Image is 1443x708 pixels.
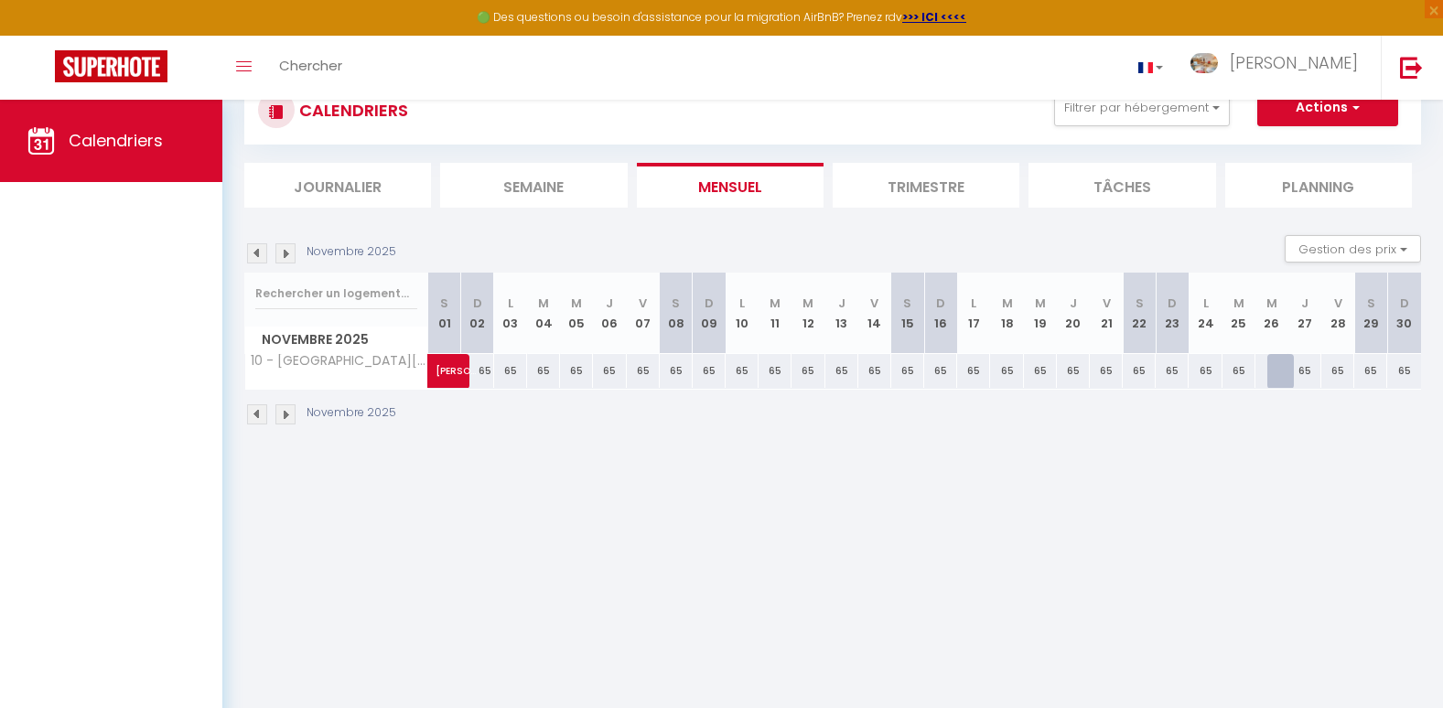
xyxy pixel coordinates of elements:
abbr: M [1002,295,1013,312]
th: 17 [957,273,990,354]
th: 01 [428,273,461,354]
div: 65 [1123,354,1156,388]
div: 65 [990,354,1023,388]
abbr: V [639,295,647,312]
abbr: M [802,295,813,312]
th: 07 [627,273,660,354]
div: 65 [1090,354,1123,388]
abbr: S [903,295,911,312]
th: 03 [494,273,527,354]
th: 25 [1222,273,1255,354]
abbr: L [1203,295,1209,312]
abbr: L [971,295,976,312]
li: Journalier [244,163,431,208]
div: 65 [957,354,990,388]
th: 04 [527,273,560,354]
img: ... [1190,53,1218,74]
div: 65 [1057,354,1090,388]
div: 65 [825,354,858,388]
th: 18 [990,273,1023,354]
th: 09 [693,273,726,354]
p: Novembre 2025 [307,243,396,261]
li: Mensuel [637,163,824,208]
th: 15 [891,273,924,354]
th: 20 [1057,273,1090,354]
th: 19 [1024,273,1057,354]
a: ... [PERSON_NAME] [1177,36,1381,100]
div: 65 [660,354,693,388]
th: 27 [1288,273,1321,354]
button: Actions [1257,90,1398,126]
button: Gestion des prix [1285,235,1421,263]
abbr: M [571,295,582,312]
li: Planning [1225,163,1412,208]
div: 65 [494,354,527,388]
a: [PERSON_NAME] [428,354,461,389]
span: [PERSON_NAME] [1230,51,1358,74]
img: logout [1400,56,1423,79]
abbr: D [705,295,714,312]
div: 65 [1189,354,1222,388]
span: Chercher [279,56,342,75]
div: 65 [593,354,626,388]
abbr: D [1168,295,1177,312]
abbr: J [1070,295,1077,312]
div: 65 [791,354,824,388]
abbr: J [1301,295,1308,312]
th: 28 [1321,273,1354,354]
div: 65 [1288,354,1321,388]
div: 65 [1156,354,1189,388]
abbr: M [1233,295,1244,312]
div: 65 [891,354,924,388]
abbr: V [1103,295,1111,312]
th: 29 [1354,273,1387,354]
li: Trimestre [833,163,1019,208]
abbr: M [770,295,781,312]
div: 65 [924,354,957,388]
img: Super Booking [55,50,167,82]
div: 65 [1222,354,1255,388]
a: >>> ICI <<<< [902,9,966,25]
div: 65 [726,354,759,388]
div: 65 [1387,354,1421,388]
abbr: J [838,295,845,312]
div: 65 [1354,354,1387,388]
abbr: D [1400,295,1409,312]
th: 22 [1123,273,1156,354]
span: Calendriers [69,129,163,152]
div: 65 [693,354,726,388]
abbr: L [508,295,513,312]
span: Novembre 2025 [245,327,427,353]
abbr: V [1334,295,1342,312]
div: 65 [1024,354,1057,388]
abbr: J [606,295,613,312]
th: 16 [924,273,957,354]
div: 65 [560,354,593,388]
abbr: S [672,295,680,312]
th: 05 [560,273,593,354]
abbr: S [440,295,448,312]
th: 13 [825,273,858,354]
li: Tâches [1028,163,1215,208]
div: 65 [527,354,560,388]
abbr: D [936,295,945,312]
th: 14 [858,273,891,354]
a: Chercher [265,36,356,100]
div: 65 [759,354,791,388]
th: 08 [660,273,693,354]
abbr: L [739,295,745,312]
th: 24 [1189,273,1222,354]
abbr: S [1367,295,1375,312]
th: 02 [461,273,494,354]
p: Novembre 2025 [307,404,396,422]
div: 65 [858,354,891,388]
button: Filtrer par hébergement [1054,90,1230,126]
abbr: M [1266,295,1277,312]
span: 10 - [GEOGRAPHIC_DATA][STREET_ADDRESS] [248,354,431,368]
th: 21 [1090,273,1123,354]
abbr: V [870,295,878,312]
th: 11 [759,273,791,354]
th: 10 [726,273,759,354]
th: 23 [1156,273,1189,354]
span: [PERSON_NAME] [436,344,478,379]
